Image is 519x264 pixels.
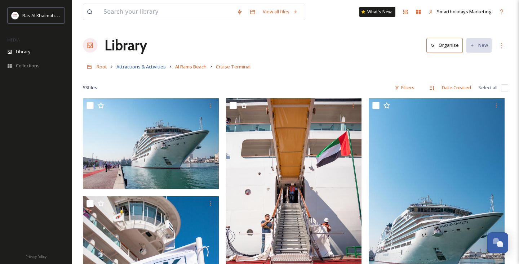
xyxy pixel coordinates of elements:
a: Library [105,35,147,56]
span: Library [16,48,30,55]
input: Search your library [100,4,233,20]
a: View all files [259,5,301,19]
span: MEDIA [7,37,20,42]
span: 53 file s [83,84,97,91]
a: Attractions & Activities [116,62,166,71]
a: Cruise Terminal [216,62,250,71]
button: Organise [426,38,463,53]
span: Smartholidays Marketing [437,8,492,15]
a: Al Rams Beach [175,62,207,71]
div: Date Created [438,81,475,95]
a: Privacy Policy [26,252,46,260]
span: Cruise Terminal [216,63,250,70]
a: Smartholidays Marketing [425,5,495,19]
img: Logo_RAKTDA_RGB-01.png [12,12,19,19]
img: MV Seabourn Ovation cruise.jpg [83,98,219,189]
button: New [466,38,492,52]
a: What's New [359,7,395,17]
button: Open Chat [487,232,508,253]
span: Root [97,63,107,70]
span: Privacy Policy [26,254,46,259]
span: Attractions & Activities [116,63,166,70]
a: Organise [426,38,466,53]
span: Collections [16,62,40,69]
a: Root [97,62,107,71]
span: Ras Al Khaimah Tourism Development Authority [22,12,124,19]
div: Filters [391,81,418,95]
span: Select all [478,84,497,91]
span: Al Rams Beach [175,63,207,70]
